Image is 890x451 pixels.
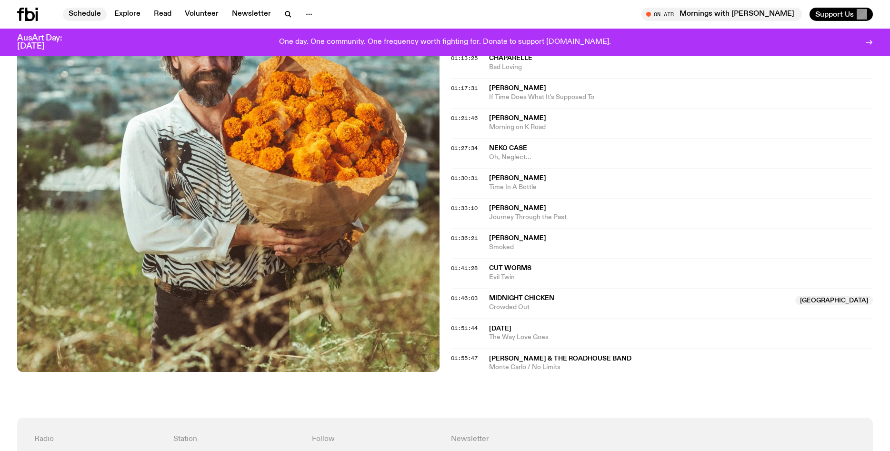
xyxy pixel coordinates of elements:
[34,435,162,444] h4: Radio
[109,8,146,21] a: Explore
[489,145,527,151] span: Neko Case
[279,38,611,47] p: One day. One community. One frequency worth fighting for. Donate to support [DOMAIN_NAME].
[451,324,478,332] span: 01:51:44
[489,213,873,222] span: Journey Through the Past
[489,295,554,301] span: Midnight Chicken
[489,355,631,362] span: [PERSON_NAME] & the Roadhouse Band
[489,183,873,192] span: Time In A Bottle
[489,265,531,271] span: Cut Worms
[148,8,177,21] a: Read
[489,115,546,121] span: [PERSON_NAME]
[641,8,802,21] button: On AirMornings with [PERSON_NAME]
[451,84,478,92] span: 01:17:31
[489,85,546,91] span: [PERSON_NAME]
[451,234,478,242] span: 01:36:21
[489,63,873,72] span: Bad Loving
[451,266,478,271] button: 01:41:28
[451,114,478,122] span: 01:21:46
[173,435,301,444] h4: Station
[489,153,873,162] span: Oh, Neglect...
[810,8,873,21] button: Support Us
[451,204,478,212] span: 01:33:10
[451,146,478,151] button: 01:27:34
[451,144,478,152] span: 01:27:34
[489,243,873,252] span: Smoked
[489,235,546,241] span: [PERSON_NAME]
[451,435,717,444] h4: Newsletter
[451,116,478,121] button: 01:21:46
[226,8,277,21] a: Newsletter
[489,55,532,61] span: Chaparelle
[17,34,78,50] h3: AusArt Day: [DATE]
[451,236,478,241] button: 01:36:21
[451,296,478,301] button: 01:46:03
[489,205,546,211] span: [PERSON_NAME]
[63,8,107,21] a: Schedule
[795,296,873,305] span: [GEOGRAPHIC_DATA]
[489,303,790,312] span: Crowded Out
[179,8,224,21] a: Volunteer
[451,356,478,361] button: 01:55:47
[489,325,511,332] span: [DATE]
[489,175,546,181] span: [PERSON_NAME]
[451,86,478,91] button: 01:17:31
[451,294,478,302] span: 01:46:03
[451,326,478,331] button: 01:51:44
[312,435,440,444] h4: Follow
[451,56,478,61] button: 01:13:25
[489,363,873,372] span: Monte Carlo / No Limits
[489,333,873,342] span: The Way Love Goes
[451,176,478,181] button: 01:30:31
[451,264,478,272] span: 01:41:28
[451,354,478,362] span: 01:55:47
[451,206,478,211] button: 01:33:10
[815,10,854,19] span: Support Us
[489,93,873,102] span: If Time Does What It's Supposed To
[489,273,873,282] span: Evil Twin
[451,174,478,182] span: 01:30:31
[489,123,873,132] span: Morning on K Road
[451,54,478,62] span: 01:13:25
